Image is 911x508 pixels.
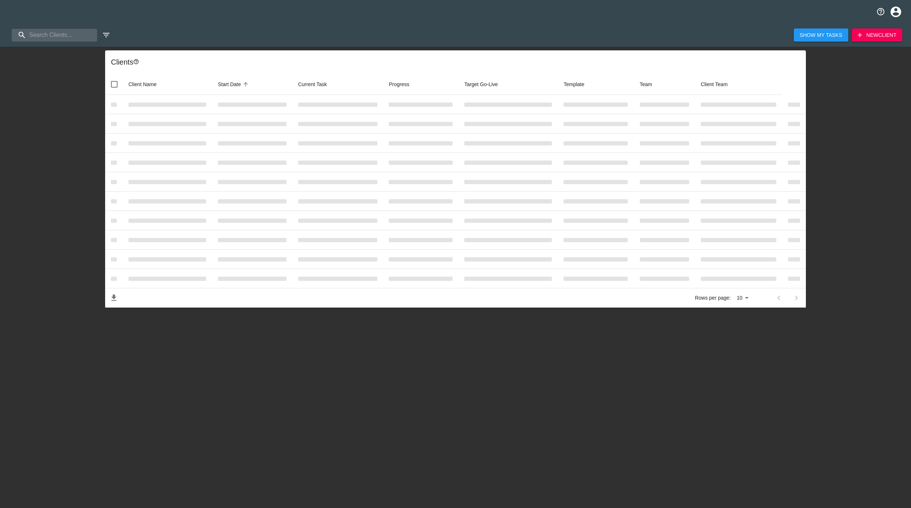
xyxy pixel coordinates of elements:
p: Rows per page: [695,294,731,301]
button: profile [885,1,907,23]
span: Team [640,80,662,89]
button: edit [100,29,112,41]
span: Template [564,80,594,89]
span: Show My Tasks [800,31,842,40]
button: notifications [872,3,889,20]
span: Current Task [298,80,337,89]
select: rows per page [734,293,751,304]
svg: This is a list of all of your clients and clients shared with you [133,59,139,65]
span: Start Date [218,80,250,89]
span: Target Go-Live [464,80,507,89]
button: Save List [105,289,123,307]
button: Show My Tasks [794,28,848,42]
span: Client Name [128,80,166,89]
span: Calculated based on the start date and the duration of all Tasks contained in this Hub. [464,80,498,89]
span: This is the next Task in this Hub that should be completed [298,80,327,89]
div: Client s [111,56,803,68]
button: NewClient [852,28,902,42]
table: enhanced table [105,74,806,308]
input: search [12,29,97,42]
span: New Client [858,31,896,40]
span: Client Team [701,80,737,89]
span: Progress [389,80,419,89]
